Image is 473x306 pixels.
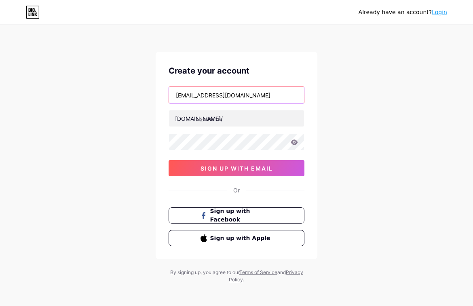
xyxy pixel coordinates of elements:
button: Sign up with Facebook [169,207,304,224]
div: Create your account [169,65,304,77]
div: Or [233,186,240,194]
span: sign up with email [201,165,273,172]
button: Sign up with Apple [169,230,304,246]
div: By signing up, you agree to our and . [168,269,305,283]
input: Email [169,87,304,103]
div: Already have an account? [359,8,447,17]
input: username [169,110,304,127]
span: Sign up with Apple [210,234,273,243]
button: sign up with email [169,160,304,176]
a: Login [432,9,447,15]
span: Sign up with Facebook [210,207,273,224]
a: Terms of Service [239,269,277,275]
div: [DOMAIN_NAME]/ [175,114,223,123]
